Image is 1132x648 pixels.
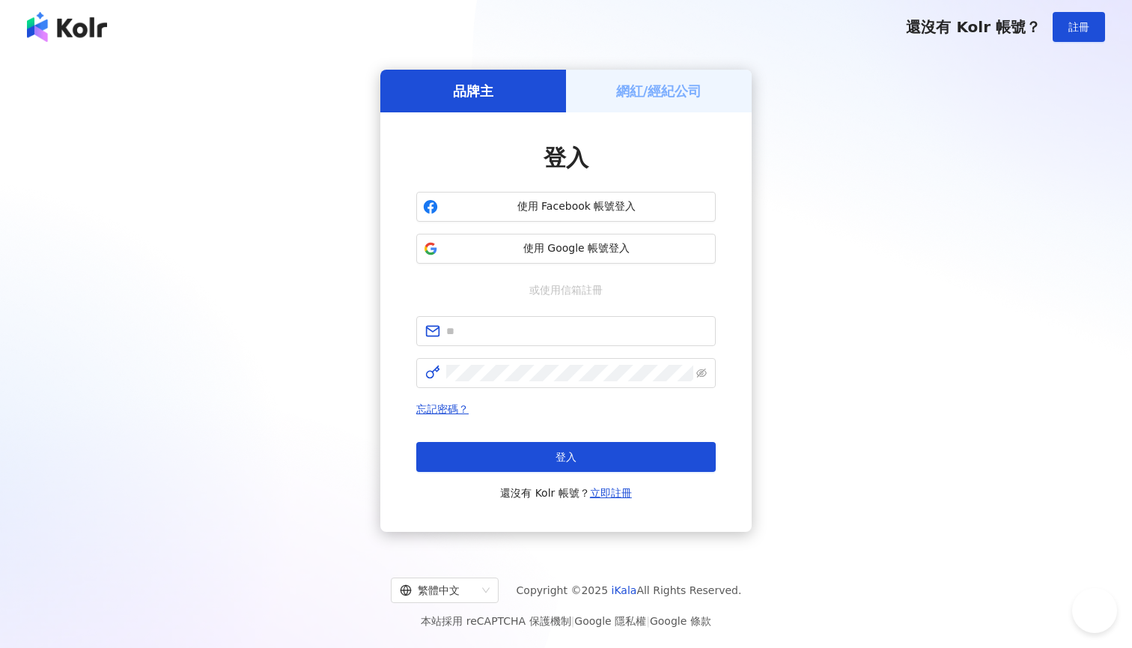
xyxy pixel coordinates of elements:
[616,82,702,100] h5: 網紅/經紀公司
[906,18,1041,36] span: 還沒有 Kolr 帳號？
[421,612,710,630] span: 本站採用 reCAPTCHA 保護機制
[646,615,650,627] span: |
[400,578,476,602] div: 繁體中文
[1053,12,1105,42] button: 註冊
[571,615,575,627] span: |
[696,368,707,378] span: eye-invisible
[556,451,576,463] span: 登入
[519,282,613,298] span: 或使用信箱註冊
[517,581,742,599] span: Copyright © 2025 All Rights Reserved.
[1068,21,1089,33] span: 註冊
[444,241,709,256] span: 使用 Google 帳號登入
[544,145,588,171] span: 登入
[416,234,716,264] button: 使用 Google 帳號登入
[500,484,632,502] span: 還沒有 Kolr 帳號？
[444,199,709,214] span: 使用 Facebook 帳號登入
[650,615,711,627] a: Google 條款
[574,615,646,627] a: Google 隱私權
[1072,588,1117,633] iframe: Help Scout Beacon - Open
[416,403,469,415] a: 忘記密碼？
[416,442,716,472] button: 登入
[590,487,632,499] a: 立即註冊
[453,82,493,100] h5: 品牌主
[416,192,716,222] button: 使用 Facebook 帳號登入
[612,584,637,596] a: iKala
[27,12,107,42] img: logo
